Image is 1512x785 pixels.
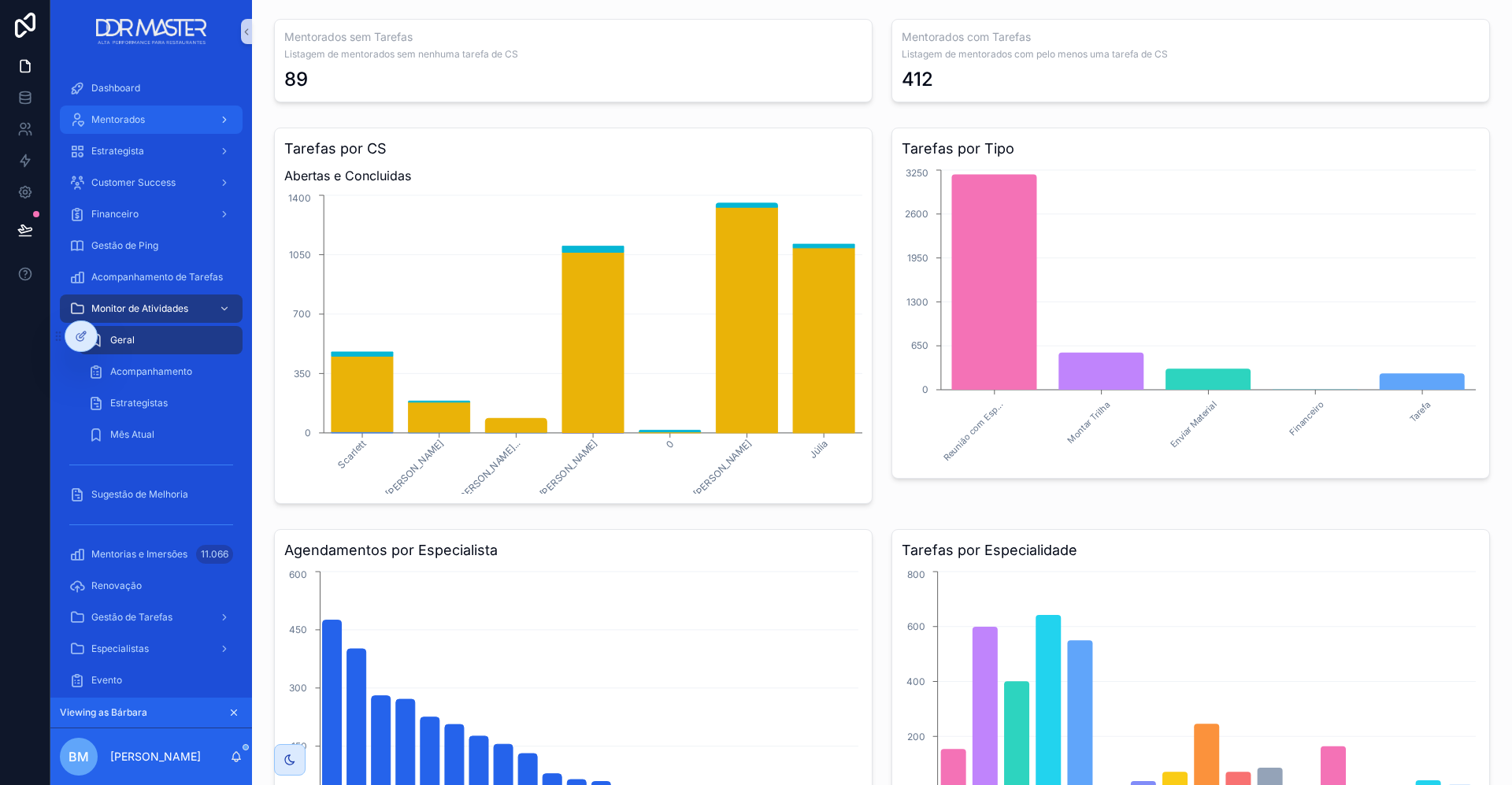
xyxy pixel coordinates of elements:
[941,399,1005,463] text: Reunião com Esp...
[907,731,925,742] tspan: 200
[91,579,142,592] span: Renovação
[91,176,176,189] span: Customer Success
[91,548,187,561] span: Mentorias e Imersões
[902,138,1480,160] h3: Tarefas por Tipo
[902,539,1480,561] h3: Tarefas por Especialidade
[91,611,172,624] span: Gestão de Tarefas
[907,252,928,264] tspan: 1950
[60,200,243,228] a: Financeiro
[196,545,233,564] div: 11.066
[922,383,928,395] tspan: 0
[284,138,862,160] h3: Tarefas por CS
[91,271,223,283] span: Acompanhamento de Tarefas
[91,239,158,252] span: Gestão de Ping
[110,749,201,765] p: [PERSON_NAME]
[60,706,147,719] span: Viewing as Bárbara
[60,263,243,291] a: Acompanhamento de Tarefas
[906,296,928,308] tspan: 1300
[96,19,206,44] img: App logo
[60,294,243,323] a: Monitor de Atividades
[91,642,149,655] span: Especialistas
[537,437,599,499] tspan: [PERSON_NAME]
[289,624,307,635] tspan: 450
[284,67,308,92] div: 89
[335,437,369,470] tspan: Scarlett
[60,106,243,134] a: Mentorados
[907,620,925,632] tspan: 600
[293,308,311,320] tspan: 700
[911,339,928,351] tspan: 650
[1168,399,1219,450] text: Enviar Material
[91,82,140,94] span: Dashboard
[110,397,168,409] span: Estrategistas
[289,682,307,694] tspan: 300
[60,74,243,102] a: Dashboard
[289,568,307,580] tspan: 600
[60,231,243,260] a: Gestão de Ping
[288,192,311,204] tspan: 1400
[902,67,933,92] div: 412
[91,113,145,126] span: Mentorados
[79,326,243,354] a: Geral
[305,427,311,439] tspan: 0
[60,480,243,509] a: Sugestão de Melhoria
[91,674,122,687] span: Evento
[1407,399,1433,425] text: Tarefa
[284,29,862,45] h3: Mentorados sem Tarefas
[902,166,1480,468] div: chart
[1287,399,1325,438] text: Financeiro
[384,437,446,499] tspan: [PERSON_NAME]
[902,48,1480,61] span: Listagem de mentorados com pelo menos uma tarefa de CS
[902,29,1480,45] h3: Mentorados com Tarefas
[50,63,252,698] div: scrollable content
[60,635,243,663] a: Especialistas
[291,740,307,752] tspan: 150
[284,539,862,561] h3: Agendamentos por Especialista
[905,208,928,220] tspan: 2600
[284,48,862,61] span: Listagem de mentorados sem nenhuma tarefa de CS
[91,488,188,501] span: Sugestão de Melhoria
[60,603,243,631] a: Gestão de Tarefas
[79,389,243,417] a: Estrategistas
[110,428,154,441] span: Mês Atual
[110,334,135,346] span: Geral
[60,666,243,694] a: Evento
[664,437,676,450] tspan: 0
[294,368,311,380] tspan: 350
[91,145,144,157] span: Estrategista
[91,208,139,220] span: Financeiro
[289,249,311,261] tspan: 1050
[110,365,192,378] span: Acompanhamento
[807,437,831,461] tspan: Júlia
[284,166,862,185] span: Abertas e Concluidas
[439,437,522,520] tspan: [old] [PERSON_NAME]...
[1065,399,1112,446] text: Montar Trilha
[60,540,243,568] a: Mentorias e Imersões11.066
[79,420,243,449] a: Mês Atual
[91,302,188,315] span: Monitor de Atividades
[79,357,243,386] a: Acompanhamento
[69,747,89,766] span: BM
[907,568,925,580] tspan: 800
[906,676,925,687] tspan: 400
[60,572,243,600] a: Renovação
[60,168,243,197] a: Customer Success
[60,137,243,165] a: Estrategista
[691,437,753,499] tspan: [PERSON_NAME]
[906,167,928,179] tspan: 3250
[284,191,862,494] div: chart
